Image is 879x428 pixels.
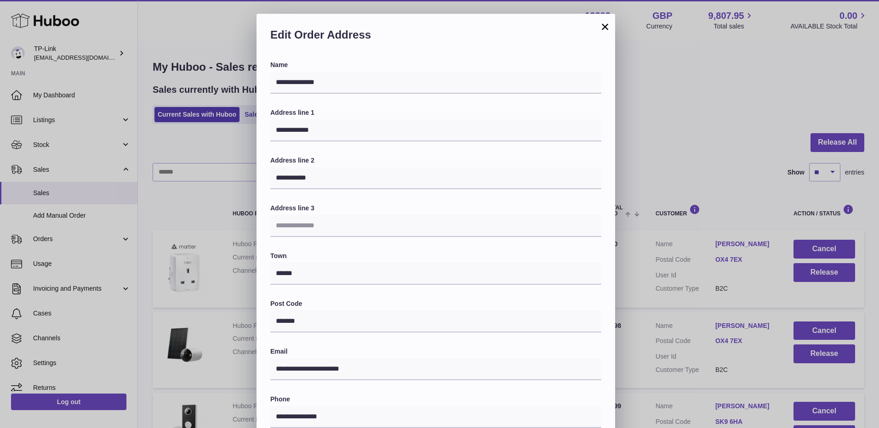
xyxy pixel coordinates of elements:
label: Town [270,252,601,260]
label: Post Code [270,299,601,308]
label: Phone [270,395,601,404]
label: Address line 2 [270,156,601,165]
label: Email [270,347,601,356]
label: Address line 3 [270,204,601,213]
label: Name [270,61,601,69]
label: Address line 1 [270,108,601,117]
h2: Edit Order Address [270,28,601,47]
button: × [599,21,611,32]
